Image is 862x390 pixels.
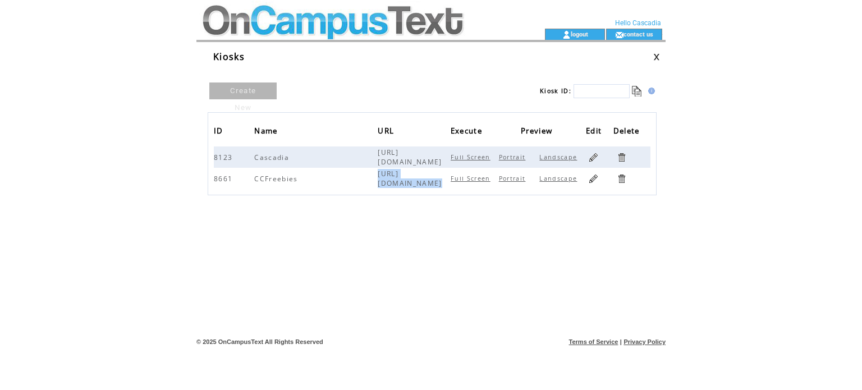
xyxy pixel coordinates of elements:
a: Full Screen [451,175,493,182]
a: Click to edit [588,152,599,163]
span: Kiosks [213,51,245,63]
a: logout [571,30,588,38]
a: Create New [209,82,277,99]
a: Name [254,127,280,134]
span: Hello Cascadia [615,19,661,27]
a: Click to edit [588,173,599,184]
a: Full Screen [451,153,493,161]
span: Edit [586,123,604,141]
span: CCFreebies [254,174,300,183]
a: Click to delete [616,152,627,163]
span: Delete [613,123,643,141]
a: Portrait [499,153,529,161]
a: Click to delete [616,173,627,184]
span: 8661 [214,174,235,183]
img: account_icon.gif [562,30,571,39]
span: Kiosk ID: [540,87,571,95]
span: Execute [451,123,485,141]
span: Name [254,123,280,141]
a: Terms of Service [569,338,618,345]
a: Privacy Policy [623,338,666,345]
a: contact us [623,30,653,38]
img: contact_us_icon.gif [615,30,623,39]
span: [URL][DOMAIN_NAME] [378,169,444,188]
span: 8123 [214,153,235,162]
span: ID [214,123,226,141]
a: Portrait [499,175,529,182]
img: help.gif [645,88,655,94]
a: Landscape [539,175,580,182]
span: Cascadia [254,153,292,162]
span: URL [378,123,397,141]
span: Preview [521,123,555,141]
span: | [620,338,622,345]
a: ID [214,127,226,134]
span: [URL][DOMAIN_NAME] [378,148,444,167]
span: © 2025 OnCampusText All Rights Reserved [196,338,323,345]
a: Landscape [539,153,580,161]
